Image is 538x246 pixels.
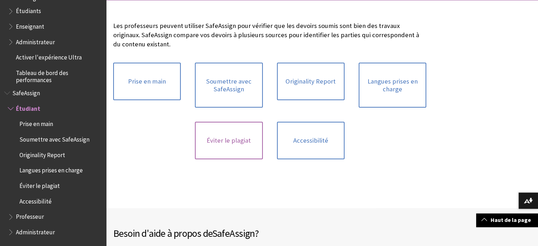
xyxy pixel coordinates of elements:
a: Accessibilité [277,122,345,159]
span: Administrateur [16,36,55,46]
span: Tableau de bord des performances [16,67,101,84]
a: Éviter le plagiat [195,122,262,159]
span: Accessibilité [19,195,52,205]
a: Haut de la page [476,213,538,227]
span: Éviter le plagiat [19,180,60,189]
span: Étudiants [16,5,41,15]
span: SafeAssign [212,227,255,240]
span: Administrateur [16,226,55,236]
span: Prise en main [19,118,53,128]
p: Les professeurs peuvent utiliser SafeAssign pour vérifier que les devoirs soumis sont bien des tr... [113,21,426,49]
a: Originality Report [277,63,345,100]
span: Professeur [16,211,44,221]
span: Originality Report [19,149,65,159]
a: Langues prises en charge [359,63,426,108]
h2: Besoin d'aide à propos de ? [113,226,322,241]
span: Langues prises en charge [19,165,83,174]
a: Prise en main [113,63,181,100]
span: Étudiant [16,103,40,112]
span: Enseignant [16,21,44,30]
span: Soumettre avec SafeAssign [19,133,89,143]
a: Soumettre avec SafeAssign [195,63,262,108]
span: SafeAssign [12,87,40,97]
span: Activer l'expérience Ultra [16,52,82,61]
nav: Book outline for Blackboard SafeAssign [4,87,102,238]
